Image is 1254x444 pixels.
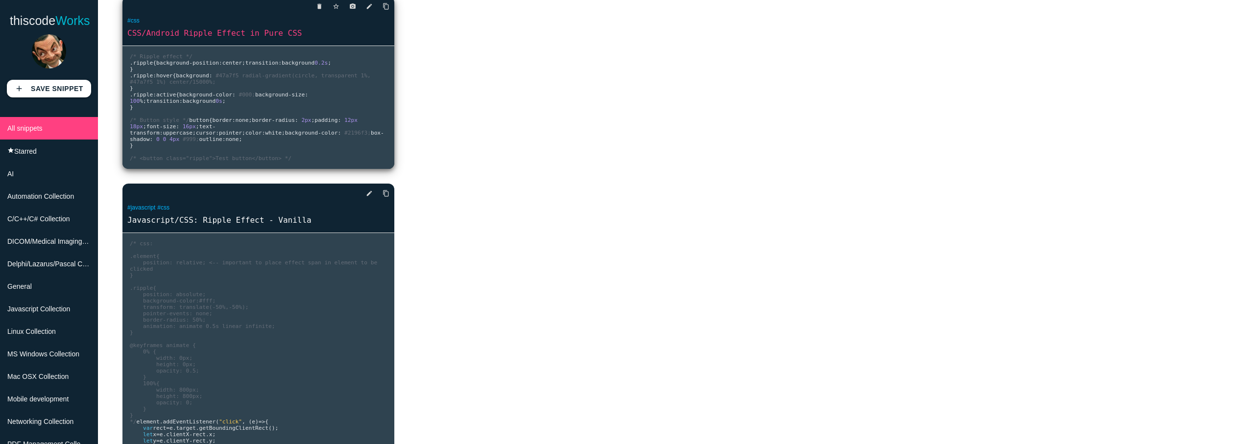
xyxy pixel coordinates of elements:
[199,136,222,142] span: outline
[166,438,189,444] span: clientY
[371,130,381,136] span: box
[7,170,14,178] span: AI
[249,419,252,425] span: (
[265,130,282,136] span: white
[176,123,179,130] span: :
[160,438,163,444] span: e
[127,17,140,24] a: #css
[189,431,193,438] span: -
[193,438,206,444] span: rect
[252,419,255,425] span: e
[232,117,236,123] span: :
[245,60,278,66] span: transition
[122,27,394,39] a: CSS/Android Ripple Effect in Pure CSS
[133,60,153,66] span: ripple
[153,425,166,431] span: rect
[216,419,219,425] span: (
[176,72,209,79] span: background
[381,130,384,136] span: -
[163,123,176,130] span: size
[278,60,282,66] span: :
[130,117,189,123] span: /* Button style */
[163,130,193,136] span: uppercase
[344,130,371,136] span: #2196f3;
[7,215,70,223] span: C/C++/C# Collection
[7,282,32,290] span: General
[179,98,183,104] span: :
[196,425,199,431] span: .
[255,419,268,425] span: )=>{
[55,14,90,27] span: Works
[344,117,358,123] span: 12px
[173,425,176,431] span: .
[179,92,212,98] span: background
[7,124,43,132] span: All snippets
[239,92,255,98] span: #000;
[15,80,24,97] i: add
[272,117,275,123] span: -
[176,92,179,98] span: {
[7,373,69,380] span: Mac OSX Collection
[153,431,156,438] span: x
[249,117,252,123] span: ;
[130,85,133,92] span: }
[143,431,153,438] span: let
[255,92,288,98] span: background
[166,431,189,438] span: clientX
[133,92,153,98] span: ripple
[222,136,226,142] span: :
[209,117,213,123] span: {
[209,72,213,79] span: :
[183,136,199,142] span: #999;
[136,419,159,425] span: element
[156,136,160,142] span: 0
[7,350,79,358] span: MS Windows Collection
[7,327,56,335] span: Linux Collection
[7,80,91,97] a: addSave Snippet
[193,60,219,66] span: position
[163,136,166,142] span: 0
[14,147,37,155] span: Starred
[189,438,193,444] span: -
[163,419,216,425] span: addEventListener
[169,136,179,142] span: 4px
[160,123,163,130] span: -
[239,136,242,142] span: ;
[375,185,389,202] a: Copy to Clipboard
[130,98,140,104] span: 100
[242,419,245,425] span: ,
[7,192,74,200] span: Automation Collection
[268,425,278,431] span: ();
[196,130,216,136] span: cursor
[219,130,242,136] span: pointer
[285,130,318,136] span: background
[282,130,285,136] span: ;
[156,60,189,66] span: background
[7,147,14,154] i: star
[212,92,216,98] span: -
[32,34,66,69] img: a21f57343261df0f753fde937e9276c0
[156,438,160,444] span: =
[160,130,163,136] span: :
[295,117,298,123] span: :
[130,136,149,142] span: shadow
[219,419,242,425] span: "click"
[213,431,216,438] span: ;
[153,438,156,444] span: y
[358,185,373,202] a: edit
[291,92,305,98] span: size
[143,123,146,130] span: ;
[209,438,213,444] span: y
[206,438,209,444] span: .
[225,136,239,142] span: none
[176,425,195,431] span: target
[10,5,90,36] a: thiscodeWorks
[156,92,176,98] span: active
[219,60,222,66] span: :
[193,130,196,136] span: ;
[209,431,213,438] span: x
[366,185,373,202] i: edit
[314,60,328,66] span: 0.2s
[213,438,216,444] span: ;
[166,425,169,431] span: =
